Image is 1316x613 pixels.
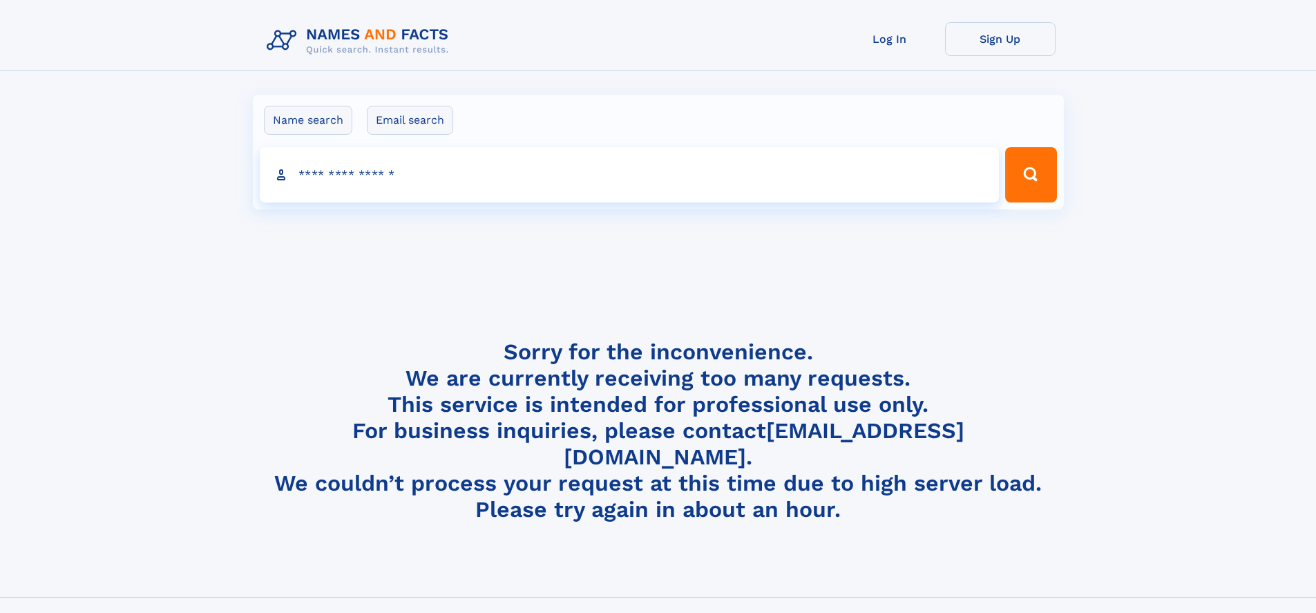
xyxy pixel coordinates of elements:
[1005,147,1056,202] button: Search Button
[264,106,352,135] label: Name search
[367,106,453,135] label: Email search
[261,22,460,59] img: Logo Names and Facts
[564,417,964,470] a: [EMAIL_ADDRESS][DOMAIN_NAME]
[261,339,1056,523] h4: Sorry for the inconvenience. We are currently receiving too many requests. This service is intend...
[945,22,1056,56] a: Sign Up
[835,22,945,56] a: Log In
[260,147,1000,202] input: search input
